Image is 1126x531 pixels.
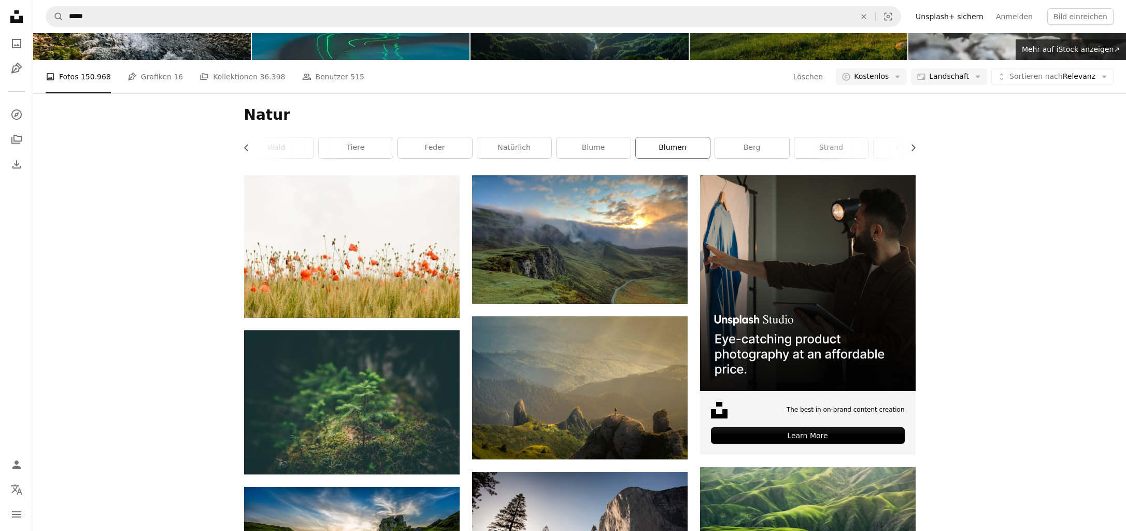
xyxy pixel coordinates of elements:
span: Kostenlos [854,72,889,82]
span: 16 [174,71,183,82]
a: Blumen [636,137,710,158]
img: file-1631678316303-ed18b8b5cb9cimage [711,402,728,418]
div: Learn More [711,427,905,444]
span: The best in on-brand content creation [787,406,905,414]
a: Anmelden [990,8,1039,25]
button: Landschaft [911,68,987,85]
button: Liste nach rechts verschieben [904,137,916,158]
img: Selektives Fotografieren von grünen Blattpflanzen [244,330,460,474]
button: Löschen [793,68,823,85]
a: Blume [557,137,631,158]
form: Finden Sie Bildmaterial auf der ganzen Webseite [46,6,901,27]
button: Menü [6,504,27,525]
a: orangefarbene Blüten [244,242,460,251]
button: Löschen [852,7,875,26]
button: Kostenlos [836,68,907,85]
button: Unsplash suchen [46,7,64,26]
button: Sprache [6,479,27,500]
img: foggy mountain summit [472,175,688,304]
span: Mehr auf iStock anzeigen ↗ [1022,45,1120,53]
a: Benutzer 515 [302,60,364,93]
span: Landschaft [929,72,969,82]
a: Unsplash+ sichern [909,8,990,25]
a: Landschaftsfotografie von Bergen, die von Sonnenstrahlen getroffen werden [472,383,688,393]
h1: Natur [244,106,916,124]
a: Gebirge [874,137,948,158]
span: 36.398 [260,71,286,82]
a: Anmelden / Registrieren [6,454,27,475]
a: Feder [398,137,472,158]
a: Wald [239,137,313,158]
span: Relevanz [1009,72,1095,82]
button: Sortieren nachRelevanz [991,68,1114,85]
a: Entdecken [6,104,27,125]
a: Strand [794,137,868,158]
a: Startseite — Unsplash [6,6,27,29]
img: Landschaftsfotografie von Bergen, die von Sonnenstrahlen getroffen werden [472,316,688,459]
a: Berg [715,137,789,158]
a: Tiere [319,137,393,158]
a: Mehr auf iStock anzeigen↗ [1016,39,1126,60]
img: file-1715714098234-25b8b4e9d8faimage [700,175,916,391]
a: Bisherige Downloads [6,154,27,175]
a: foggy mountain summit [472,235,688,244]
button: Visuelle Suche [876,7,901,26]
span: Sortieren nach [1009,72,1063,80]
a: natürlich [477,137,551,158]
a: The best in on-brand content creationLearn More [700,175,916,455]
img: orangefarbene Blüten [244,175,460,318]
button: Liste nach links verschieben [244,137,256,158]
a: Kollektionen [6,129,27,150]
a: Kollektionen 36.398 [199,60,285,93]
a: Selektives Fotografieren von grünen Blattpflanzen [244,398,460,407]
a: Grafiken [6,58,27,79]
a: Fotos [6,33,27,54]
a: Grafiken 16 [127,60,183,93]
button: Bild einreichen [1047,8,1114,25]
span: 515 [350,71,364,82]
